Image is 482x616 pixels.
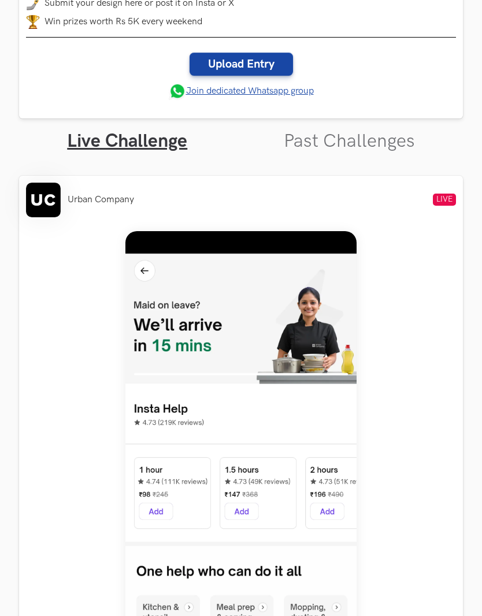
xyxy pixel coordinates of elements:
[169,83,186,100] img: whatsapp.png
[67,130,187,153] a: Live Challenge
[26,15,456,29] li: Win prizes worth Rs 5K every weekend
[68,194,134,205] li: Urban Company
[190,53,293,76] a: Upload Entry
[284,130,415,153] a: Past Challenges
[433,194,456,206] span: LIVE
[19,118,463,153] ul: Tabs Interface
[169,83,314,100] a: Join dedicated Whatsapp group
[26,15,40,29] img: trophy.png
